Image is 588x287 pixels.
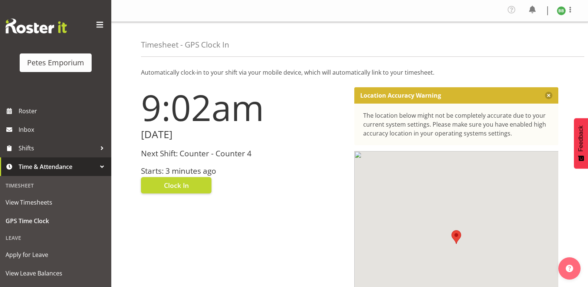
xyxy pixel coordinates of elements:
p: Automatically clock-in to your shift via your mobile device, which will automatically link to you... [141,68,558,77]
button: Clock In [141,177,211,193]
a: Apply for Leave [2,245,109,264]
button: Close message [545,92,552,99]
h3: Next Shift: Counter - Counter 4 [141,149,345,158]
span: View Timesheets [6,197,106,208]
span: Inbox [19,124,108,135]
span: Shifts [19,143,96,154]
h1: 9:02am [141,87,345,127]
h4: Timesheet - GPS Clock In [141,40,229,49]
span: Feedback [578,125,584,151]
p: Location Accuracy Warning [360,92,441,99]
img: help-xxl-2.png [566,265,573,272]
span: Clock In [164,180,189,190]
h3: Starts: 3 minutes ago [141,167,345,175]
div: Petes Emporium [27,57,84,68]
a: GPS Time Clock [2,212,109,230]
div: Leave [2,230,109,245]
h2: [DATE] [141,129,345,140]
span: GPS Time Clock [6,215,106,226]
a: View Timesheets [2,193,109,212]
div: Timesheet [2,178,109,193]
span: Time & Attendance [19,161,96,172]
button: Feedback - Show survey [574,118,588,169]
img: beena-bist9974.jpg [557,6,566,15]
div: The location below might not be completely accurate due to your current system settings. Please m... [363,111,550,138]
a: View Leave Balances [2,264,109,283]
span: Roster [19,105,108,117]
img: Rosterit website logo [6,19,67,33]
span: View Leave Balances [6,268,106,279]
span: Apply for Leave [6,249,106,260]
